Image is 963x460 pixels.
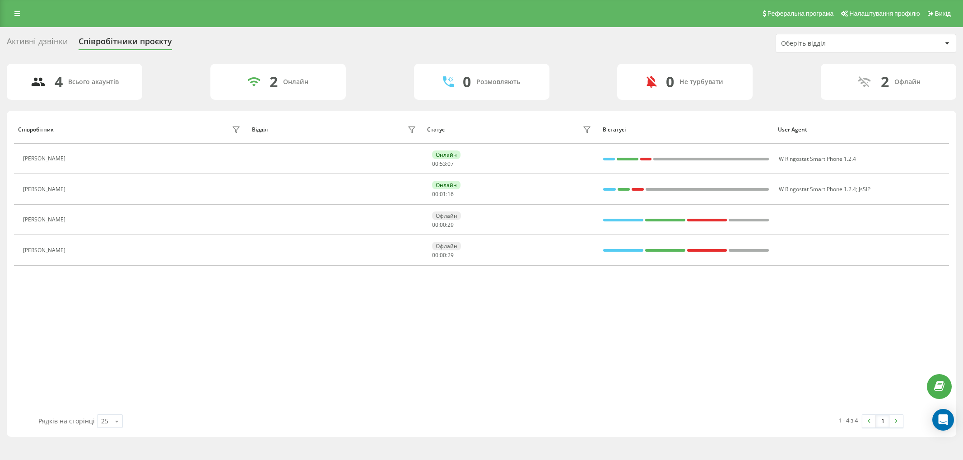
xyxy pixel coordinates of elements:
div: 1 - 4 з 4 [838,416,858,425]
span: 00 [432,190,438,198]
div: Розмовляють [476,78,520,86]
div: Офлайн [432,211,461,220]
div: Відділ [252,127,268,133]
div: Офлайн [432,242,461,250]
span: 00 [440,221,446,229]
div: : : [432,252,454,258]
div: [PERSON_NAME] [23,155,68,162]
span: 16 [447,190,454,198]
span: 29 [447,251,454,259]
div: User Agent [778,127,944,133]
div: : : [432,161,454,167]
span: Вихід [935,10,951,17]
div: Співробітник [18,127,54,133]
span: Рядків на сторінці [38,417,95,425]
div: [PERSON_NAME] [23,186,68,192]
div: Всього акаунтів [68,78,119,86]
div: Статус [427,127,445,133]
span: 53 [440,160,446,168]
div: Оберіть відділ [781,40,889,47]
div: Онлайн [432,150,461,159]
div: 25 [101,417,108,426]
div: : : [432,191,454,197]
span: JsSIP [859,185,870,193]
div: [PERSON_NAME] [23,247,68,253]
div: Онлайн [432,181,461,189]
div: 0 [463,73,471,90]
div: 0 [666,73,674,90]
span: Налаштування профілю [849,10,920,17]
div: 4 [55,73,63,90]
div: [PERSON_NAME] [23,216,68,223]
div: : : [432,222,454,228]
span: 01 [440,190,446,198]
span: 29 [447,221,454,229]
span: 00 [432,221,438,229]
span: W Ringostat Smart Phone 1.2.4 [779,185,856,193]
span: 07 [447,160,454,168]
div: Офлайн [894,78,921,86]
a: 1 [876,415,889,427]
div: Open Intercom Messenger [932,409,954,431]
span: 00 [440,251,446,259]
div: В статусі [603,127,769,133]
div: Онлайн [283,78,308,86]
div: Не турбувати [679,78,723,86]
div: 2 [881,73,889,90]
div: Активні дзвінки [7,37,68,51]
div: 2 [270,73,278,90]
span: Реферальна програма [768,10,834,17]
span: W Ringostat Smart Phone 1.2.4 [779,155,856,163]
div: Співробітники проєкту [79,37,172,51]
span: 00 [432,160,438,168]
span: 00 [432,251,438,259]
